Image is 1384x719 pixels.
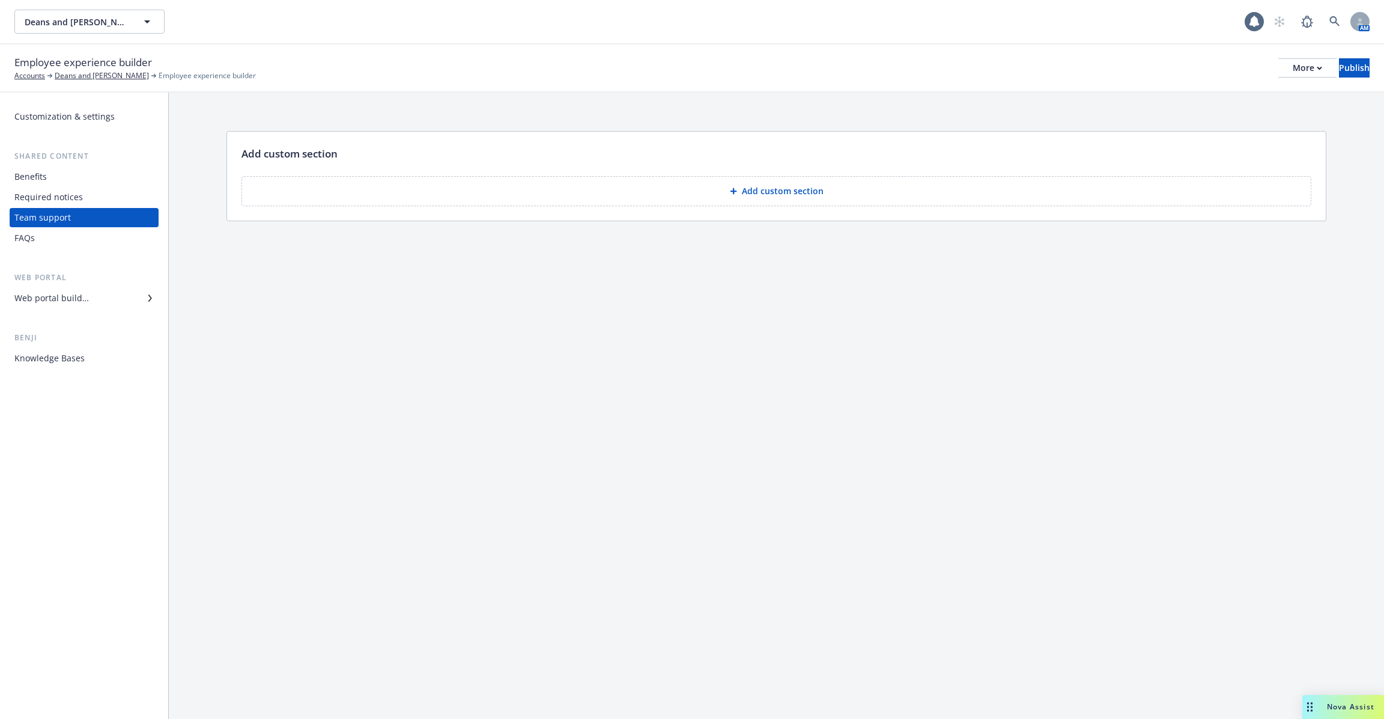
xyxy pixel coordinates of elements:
div: FAQs [14,228,35,248]
p: Add custom section [742,185,824,197]
a: Deans and [PERSON_NAME] [55,70,149,81]
div: More [1293,59,1322,77]
button: Publish [1339,58,1370,78]
p: Add custom section [241,146,338,162]
a: Web portal builder [10,289,159,308]
div: Shared content [10,150,159,162]
button: Add custom section [241,176,1311,206]
div: Team support [14,208,71,227]
div: Web portal builder [14,289,89,308]
button: Nova Assist [1302,695,1384,719]
div: Publish [1339,59,1370,77]
a: Benefits [10,167,159,186]
span: Nova Assist [1327,702,1374,712]
a: Knowledge Bases [10,349,159,368]
a: Required notices [10,188,159,207]
span: Deans and [PERSON_NAME] [25,16,129,28]
span: Employee experience builder [14,55,152,70]
div: Knowledge Bases [14,349,85,368]
a: Search [1323,10,1347,34]
span: Employee experience builder [159,70,256,81]
a: Report a Bug [1295,10,1319,34]
div: Drag to move [1302,695,1317,719]
div: Customization & settings [14,107,115,126]
a: Customization & settings [10,107,159,126]
div: Required notices [14,188,83,207]
div: Benefits [14,167,47,186]
a: Start snowing [1267,10,1291,34]
a: Accounts [14,70,45,81]
a: FAQs [10,228,159,248]
div: Web portal [10,272,159,284]
button: More [1278,58,1337,78]
button: Deans and [PERSON_NAME] [14,10,165,34]
a: Team support [10,208,159,227]
div: Benji [10,332,159,344]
